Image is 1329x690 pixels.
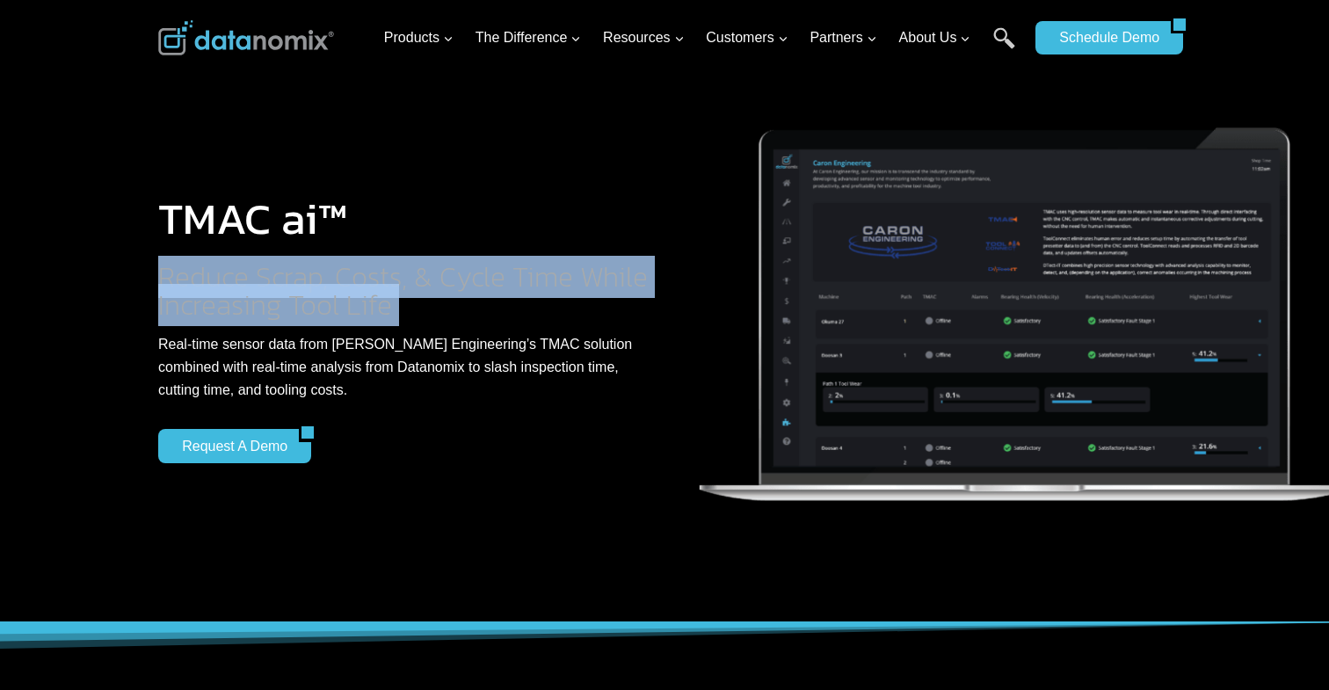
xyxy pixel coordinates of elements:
span: Partners [810,26,876,49]
a: Search [993,27,1015,67]
span: About Us [899,26,971,49]
nav: Primary Navigation [377,10,1028,67]
a: Terms [197,392,223,404]
h1: TMAC ai™ [158,197,650,241]
span: The Difference [476,26,582,49]
span: Phone number [396,73,475,89]
span: State/Region [396,217,463,233]
span: Customers [706,26,788,49]
span: Resources [603,26,684,49]
img: Datanomix [158,20,334,55]
h2: Reduce Scrap, Costs, & Cycle Time While Increasing Tool Life [158,263,650,319]
a: Request a Demo [158,429,299,462]
p: Real-time sensor data from [PERSON_NAME] Engineering’s TMAC solution combined with real-time anal... [158,333,650,401]
span: Last Name [396,1,452,17]
a: Privacy Policy [239,392,296,404]
a: Schedule Demo [1035,21,1171,54]
span: Products [384,26,454,49]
